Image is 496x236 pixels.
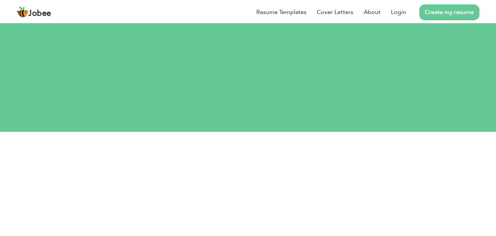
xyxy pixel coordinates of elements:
[419,4,479,20] a: Create my resume
[317,8,353,17] a: Cover Letters
[17,6,51,18] a: Jobee
[256,8,306,17] a: Resume Templates
[391,8,406,17] a: Login
[17,6,28,18] img: jobee.io
[28,10,51,18] span: Jobee
[364,8,381,17] a: About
